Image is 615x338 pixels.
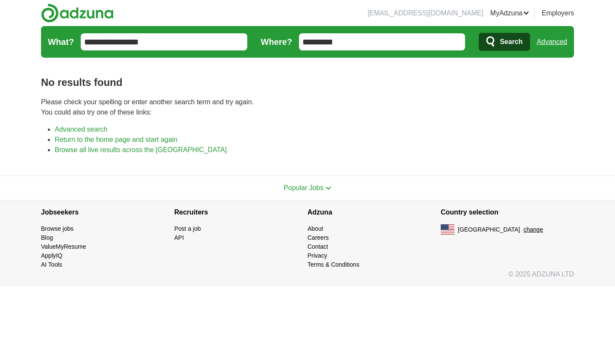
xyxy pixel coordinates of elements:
button: Search [479,33,530,51]
a: ValueMyResume [41,243,86,250]
img: Adzuna logo [41,3,114,23]
button: change [524,225,543,234]
a: Post a job [174,225,201,232]
img: US flag [441,224,454,235]
h1: No results found [41,75,574,90]
a: Advanced search [55,126,108,133]
span: Popular Jobs [284,184,323,191]
a: Return to the home page and start again [55,136,177,143]
a: ApplyIQ [41,252,62,259]
h4: Country selection [441,200,574,224]
a: Advanced [537,33,567,50]
a: MyAdzuna [490,8,530,18]
a: Browse all live results across the [GEOGRAPHIC_DATA] [55,146,227,153]
a: Privacy [307,252,327,259]
label: Where? [261,35,292,48]
img: toggle icon [325,186,331,190]
a: AI Tools [41,261,62,268]
a: Employers [542,8,574,18]
a: API [174,234,184,241]
a: Careers [307,234,329,241]
span: Search [500,33,522,50]
div: © 2025 ADZUNA LTD [34,269,581,286]
a: About [307,225,323,232]
a: Blog [41,234,53,241]
a: Terms & Conditions [307,261,359,268]
span: [GEOGRAPHIC_DATA] [458,225,520,234]
a: Contact [307,243,328,250]
p: Please check your spelling or enter another search term and try again. You could also try one of ... [41,97,574,118]
label: What? [48,35,74,48]
li: [EMAIL_ADDRESS][DOMAIN_NAME] [368,8,483,18]
a: Browse jobs [41,225,73,232]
